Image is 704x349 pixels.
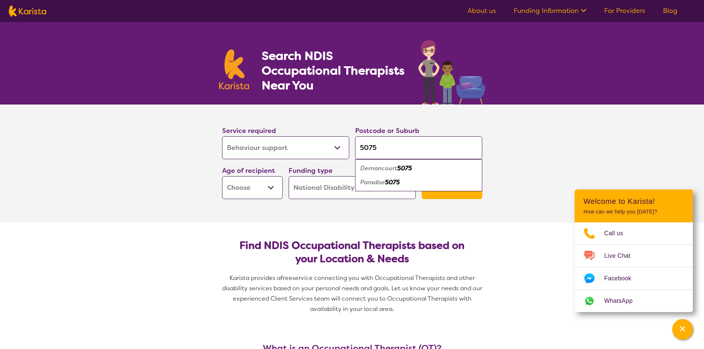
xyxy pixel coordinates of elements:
input: Type [355,136,482,159]
span: Facebook [604,273,640,284]
a: Blog [663,6,677,15]
em: 5075 [397,164,412,172]
span: Call us [604,228,632,239]
a: About us [467,6,496,15]
img: Karista logo [9,6,46,17]
h2: Find NDIS Occupational Therapists based on your Location & Needs [228,239,476,266]
div: Paradise 5075 [359,175,479,189]
a: For Providers [604,6,645,15]
img: Karista logo [219,49,249,89]
span: Live Chat [604,250,639,261]
ul: Choose channel [575,222,693,312]
h1: Search NDIS Occupational Therapists Near You [262,48,405,93]
div: Dernancourt 5075 [359,161,479,175]
em: 5075 [385,178,400,186]
h2: Welcome to Karista! [584,197,684,206]
span: service connecting you with Occupational Therapists and other disability services based on your p... [222,274,484,313]
img: occupational-therapy [418,40,485,105]
label: Service required [222,126,276,135]
span: free [280,274,292,282]
em: Paradise [360,178,385,186]
p: How can we help you [DATE]? [584,209,684,215]
a: Web link opens in a new tab. [575,290,693,312]
div: Channel Menu [575,189,693,312]
button: Channel Menu [672,319,693,340]
a: Funding Information [514,6,586,15]
span: Karista provides a [229,274,280,282]
label: Funding type [289,166,333,175]
label: Postcode or Suburb [355,126,419,135]
label: Age of recipient [222,166,275,175]
span: WhatsApp [604,295,642,307]
em: Dernancourt [360,164,397,172]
